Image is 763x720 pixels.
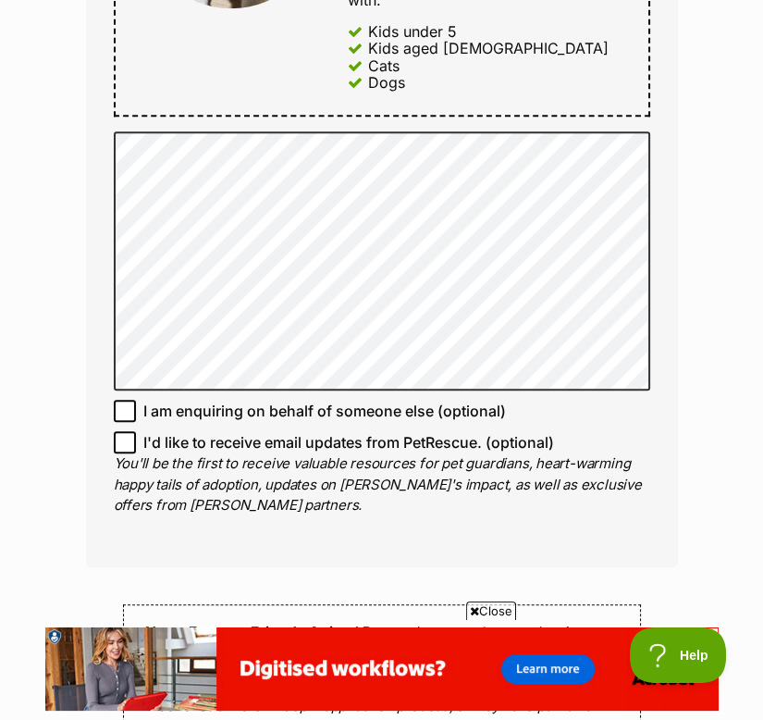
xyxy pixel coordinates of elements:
[261,2,276,17] img: consumer-privacy-logo.png
[114,453,650,516] p: You'll be the first to receive valuable resources for pet guardians, heart-warming happy tails of...
[368,40,609,56] div: Kids aged [DEMOGRAPHIC_DATA]
[143,400,506,422] span: I am enquiring on behalf of someone else (optional)
[630,627,726,683] iframe: Help Scout Beacon - Open
[466,602,516,620] span: Close
[259,2,277,17] a: Privacy Notification
[258,1,276,15] img: iconc.png
[2,2,17,17] img: consumer-privacy-logo.png
[368,23,457,40] div: Kids under 5
[368,74,405,91] div: Dogs
[45,627,719,711] iframe: Advertisement
[368,57,400,74] div: Cats
[143,431,554,453] span: I'd like to receive email updates from PetRescue. (optional)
